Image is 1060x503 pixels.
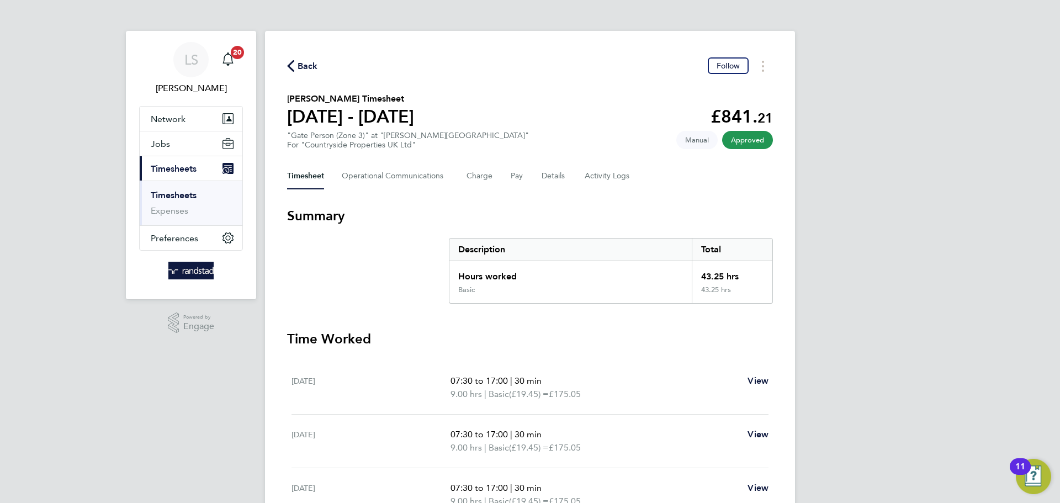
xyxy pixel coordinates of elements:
button: Activity Logs [585,163,631,189]
a: Go to home page [139,262,243,279]
div: Hours worked [449,261,692,285]
h2: [PERSON_NAME] Timesheet [287,92,414,105]
a: View [748,481,768,495]
div: Summary [449,238,773,304]
button: Pay [511,163,524,189]
nav: Main navigation [126,31,256,299]
button: Charge [467,163,493,189]
span: 30 min [515,375,542,386]
div: Description [449,239,692,261]
button: Open Resource Center, 11 new notifications [1016,459,1051,494]
div: Basic [458,285,475,294]
span: 30 min [515,429,542,440]
span: | [510,375,512,386]
button: Timesheets Menu [753,57,773,75]
button: Back [287,59,318,73]
button: Details [542,163,567,189]
span: £175.05 [549,442,581,453]
div: [DATE] [291,374,451,401]
span: View [748,429,768,440]
span: £175.05 [549,389,581,399]
span: (£19.45) = [509,389,549,399]
div: 43.25 hrs [692,261,772,285]
div: [DATE] [291,428,451,454]
span: (£19.45) = [509,442,549,453]
span: Basic [489,388,509,401]
span: Timesheets [151,163,197,174]
span: | [510,429,512,440]
span: View [748,375,768,386]
span: 30 min [515,483,542,493]
span: 21 [757,110,773,126]
span: LS [184,52,198,67]
a: Expenses [151,205,188,216]
a: Timesheets [151,190,197,200]
img: randstad-logo-retina.png [168,262,214,279]
button: Preferences [140,226,242,250]
span: This timesheet was manually created. [676,131,718,149]
span: | [510,483,512,493]
span: Preferences [151,233,198,243]
div: Timesheets [140,181,242,225]
button: Operational Communications [342,163,449,189]
button: Network [140,107,242,131]
a: Powered byEngage [168,313,215,333]
div: For "Countryside Properties UK Ltd" [287,140,529,150]
span: Network [151,114,185,124]
a: LS[PERSON_NAME] [139,42,243,95]
span: Follow [717,61,740,71]
a: 20 [217,42,239,77]
span: 9.00 hrs [451,389,482,399]
h3: Time Worked [287,330,773,348]
h3: Summary [287,207,773,225]
button: Follow [708,57,749,74]
div: 11 [1015,467,1025,481]
h1: [DATE] - [DATE] [287,105,414,128]
span: 20 [231,46,244,59]
div: 43.25 hrs [692,285,772,303]
div: Total [692,239,772,261]
span: 07:30 to 17:00 [451,429,508,440]
span: Engage [183,322,214,331]
span: Powered by [183,313,214,322]
span: 07:30 to 17:00 [451,375,508,386]
app-decimal: £841. [711,106,773,127]
span: 9.00 hrs [451,442,482,453]
span: 07:30 to 17:00 [451,483,508,493]
span: | [484,389,486,399]
span: | [484,442,486,453]
span: Basic [489,441,509,454]
button: Timesheet [287,163,324,189]
span: Lewis Saunders [139,82,243,95]
span: This timesheet has been approved. [722,131,773,149]
div: "Gate Person (Zone 3)" at "[PERSON_NAME][GEOGRAPHIC_DATA]" [287,131,529,150]
span: Jobs [151,139,170,149]
a: View [748,374,768,388]
span: Back [298,60,318,73]
span: View [748,483,768,493]
a: View [748,428,768,441]
button: Timesheets [140,156,242,181]
button: Jobs [140,131,242,156]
